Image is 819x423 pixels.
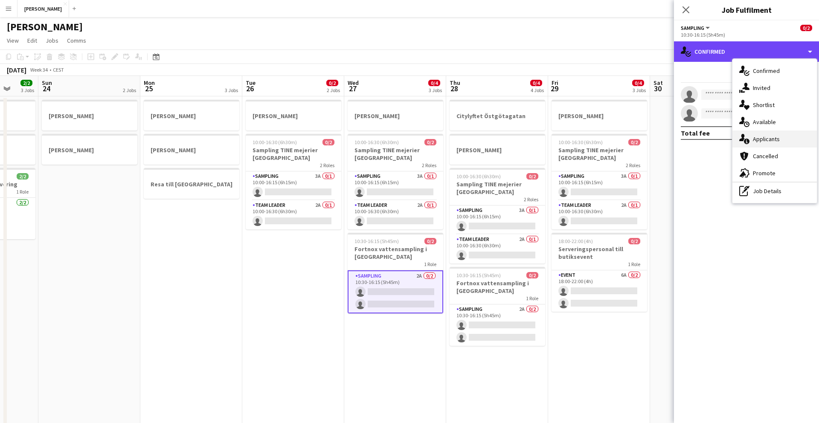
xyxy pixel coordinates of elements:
[681,129,710,137] div: Total fee
[552,200,647,229] app-card-role: Team Leader2A0/110:00-16:30 (6h30m)
[424,139,436,145] span: 0/2
[123,87,136,93] div: 2 Jobs
[531,87,544,93] div: 4 Jobs
[144,168,239,199] app-job-card: Resa till [GEOGRAPHIC_DATA]
[552,245,647,261] h3: Serveringspersonal till butiksevent
[27,37,37,44] span: Edit
[552,100,647,130] app-job-card: [PERSON_NAME]
[552,233,647,312] app-job-card: 18:00-22:00 (4h)0/2Serveringspersonal till butiksevent1 RoleEvent6A0/218:00-22:00 (4h)
[354,139,399,145] span: 10:00-16:30 (6h30m)
[732,130,817,148] div: Applicants
[428,80,440,86] span: 0/4
[800,25,812,31] span: 0/2
[526,295,538,301] span: 1 Role
[348,270,443,313] app-card-role: Sampling2A0/210:30-16:15 (5h45m)
[632,80,644,86] span: 0/4
[348,171,443,200] app-card-role: Sampling3A0/110:00-16:15 (6h15m)
[7,37,19,44] span: View
[348,233,443,313] app-job-card: 10:30-16:15 (5h45m)0/2Fortnox vattensampling i [GEOGRAPHIC_DATA]1 RoleSampling2A0/210:30-16:15 (5...
[348,79,359,87] span: Wed
[450,206,545,235] app-card-role: Sampling3A0/110:00-16:15 (6h15m)
[348,100,443,130] app-job-card: [PERSON_NAME]
[448,84,460,93] span: 28
[552,112,647,120] h3: [PERSON_NAME]
[681,25,704,31] span: Sampling
[450,112,545,120] h3: Citylyftet Östgötagatan
[246,146,341,162] h3: Sampling TINE mejerier [GEOGRAPHIC_DATA]
[354,238,399,244] span: 10:30-16:15 (5h45m)
[456,272,501,278] span: 10:30-16:15 (5h45m)
[21,87,34,93] div: 3 Jobs
[348,134,443,229] app-job-card: 10:00-16:30 (6h30m)0/2Sampling TINE mejerier [GEOGRAPHIC_DATA]2 RolesSampling3A0/110:00-16:15 (6h...
[42,112,137,120] h3: [PERSON_NAME]
[652,84,663,93] span: 30
[552,146,647,162] h3: Sampling TINE mejerier [GEOGRAPHIC_DATA]
[550,84,558,93] span: 29
[450,168,545,264] app-job-card: 10:00-16:30 (6h30m)0/2Sampling TINE mejerier [GEOGRAPHIC_DATA]2 RolesSampling3A0/110:00-16:15 (6h...
[246,134,341,229] app-job-card: 10:00-16:30 (6h30m)0/2Sampling TINE mejerier [GEOGRAPHIC_DATA]2 RolesSampling3A0/110:00-16:15 (6h...
[732,96,817,113] div: Shortlist
[7,66,26,74] div: [DATE]
[422,162,436,168] span: 2 Roles
[674,4,819,15] h3: Job Fulfilment
[674,41,819,62] div: Confirmed
[628,238,640,244] span: 0/2
[42,79,52,87] span: Sun
[552,134,647,229] app-job-card: 10:00-16:30 (6h30m)0/2Sampling TINE mejerier [GEOGRAPHIC_DATA]2 RolesSampling3A0/110:00-16:15 (6h...
[530,80,542,86] span: 0/4
[450,79,460,87] span: Thu
[558,238,593,244] span: 18:00-22:00 (4h)
[552,270,647,312] app-card-role: Event6A0/218:00-22:00 (4h)
[653,79,663,87] span: Sat
[552,79,558,87] span: Fri
[42,35,62,46] a: Jobs
[526,173,538,180] span: 0/2
[244,84,256,93] span: 26
[144,134,239,165] div: [PERSON_NAME]
[732,113,817,130] div: Available
[348,245,443,261] h3: Fortnox vattensampling i [GEOGRAPHIC_DATA]
[450,134,545,165] app-job-card: [PERSON_NAME]
[326,80,338,86] span: 0/2
[628,261,640,267] span: 1 Role
[732,165,817,182] div: Promote
[628,139,640,145] span: 0/2
[348,146,443,162] h3: Sampling TINE mejerier [GEOGRAPHIC_DATA]
[246,171,341,200] app-card-role: Sampling3A0/110:00-16:15 (6h15m)
[732,183,817,200] div: Job Details
[144,112,239,120] h3: [PERSON_NAME]
[42,134,137,165] app-job-card: [PERSON_NAME]
[348,112,443,120] h3: [PERSON_NAME]
[64,35,90,46] a: Comms
[42,146,137,154] h3: [PERSON_NAME]
[346,84,359,93] span: 27
[42,100,137,130] app-job-card: [PERSON_NAME]
[450,267,545,346] div: 10:30-16:15 (5h45m)0/2Fortnox vattensampling i [GEOGRAPHIC_DATA]1 RoleSampling2A0/210:30-16:15 (5...
[424,238,436,244] span: 0/2
[225,87,238,93] div: 3 Jobs
[253,139,297,145] span: 10:00-16:30 (6h30m)
[46,37,58,44] span: Jobs
[450,235,545,264] app-card-role: Team Leader2A0/110:00-16:30 (6h30m)
[246,100,341,130] app-job-card: [PERSON_NAME]
[552,171,647,200] app-card-role: Sampling3A0/110:00-16:15 (6h15m)
[732,62,817,79] div: Confirmed
[429,87,442,93] div: 3 Jobs
[17,173,29,180] span: 2/2
[450,146,545,154] h3: [PERSON_NAME]
[142,84,155,93] span: 25
[424,261,436,267] span: 1 Role
[16,188,29,195] span: 1 Role
[67,37,86,44] span: Comms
